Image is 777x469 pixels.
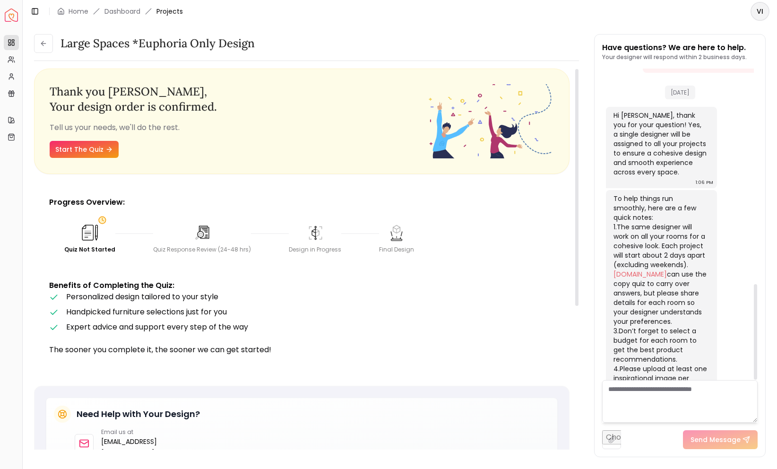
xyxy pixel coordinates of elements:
button: VI [751,2,769,21]
p: Tell us your needs, we'll do the rest. [50,122,428,133]
span: [PERSON_NAME] [108,84,204,99]
a: Dashboard [104,7,140,16]
img: Final Design [387,223,406,242]
div: 1:06 PM [696,178,713,187]
nav: breadcrumb [57,7,183,16]
h5: Need Help with Your Design? [77,408,200,421]
span: [DATE] [665,86,695,99]
div: Hi [PERSON_NAME], thank you for your question! Yes, a single designer will be assigned to all you... [613,111,708,177]
span: Expert advice and support every step of the way [66,321,248,332]
p: The sooner you complete it, the sooner we can get started! [49,344,554,356]
h3: Thank you , Your design order is confirmed. [50,84,428,114]
p: Email us at [101,428,182,436]
a: Home [69,7,88,16]
a: Start The Quiz [50,141,119,158]
span: VI [751,3,768,20]
p: Your designer will respond within 2 business days. [602,53,747,61]
p: Have questions? We are here to help. [602,42,747,53]
p: Benefits of Completing the Quiz: [49,280,554,291]
a: [EMAIL_ADDRESS][DOMAIN_NAME] [101,436,182,459]
span: Handpicked furniture selections just for you [66,306,227,317]
div: Final Design [379,246,414,253]
img: Spacejoy Logo [5,9,18,22]
div: Design in Progress [289,246,341,253]
p: Progress Overview: [49,197,554,208]
img: Design in Progress [306,223,325,242]
h3: Large Spaces *Euphoria Only design [60,36,255,51]
a: Spacejoy [5,9,18,22]
img: Fun quiz start - image [428,84,554,158]
div: To help things run smoothly, here are a few quick notes: 1.The same designer will work on all you... [613,194,708,402]
span: Projects [156,7,183,16]
img: Quiz Not Started [79,222,100,243]
span: Personalized design tailored to your style [66,291,218,302]
div: Quiz Not Started [64,246,115,253]
img: Quiz Response Review (24-48 hrs) [193,223,212,242]
div: Quiz Response Review (24-48 hrs) [153,246,251,253]
a: [DOMAIN_NAME] [613,269,667,279]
